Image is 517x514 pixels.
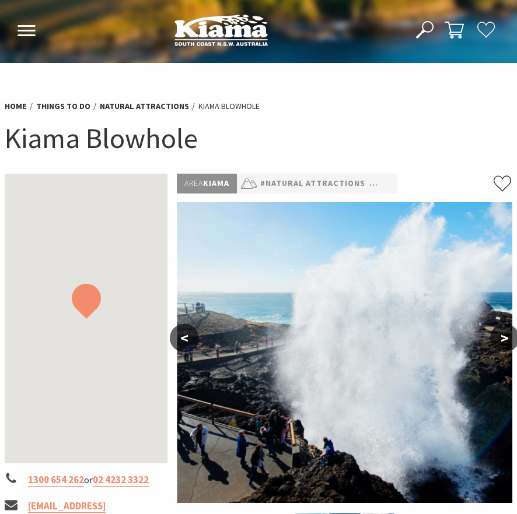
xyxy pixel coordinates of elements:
[5,472,167,488] li: or
[260,177,365,191] a: #Natural Attractions
[198,100,260,112] li: Kiama Blowhole
[177,174,237,193] p: Kiama
[5,119,512,157] h1: Kiama Blowhole
[36,101,90,112] a: Things To Do
[93,473,149,487] a: 02 4232 3322
[177,202,512,503] img: Close up of the Kiama Blowhole
[170,324,199,352] button: <
[174,14,268,46] img: Kiama Logo
[184,178,203,188] span: Area
[5,101,27,112] a: Home
[28,473,84,487] a: 1300 654 262
[100,101,189,112] a: Natural Attractions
